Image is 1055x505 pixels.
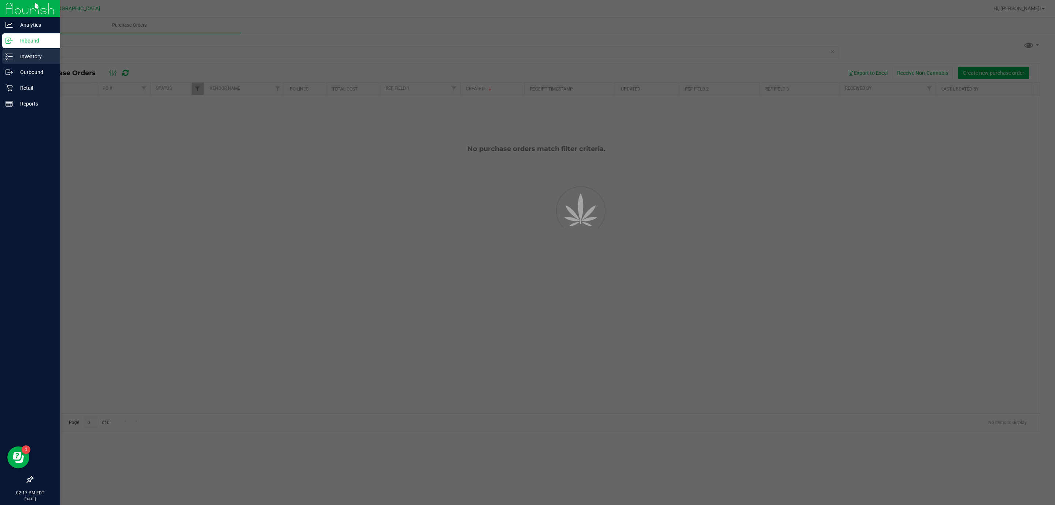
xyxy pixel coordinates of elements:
inline-svg: Retail [5,84,13,92]
inline-svg: Inbound [5,37,13,44]
iframe: Resource center unread badge [22,445,30,454]
p: Reports [13,99,57,108]
p: Inventory [13,52,57,61]
p: Analytics [13,21,57,29]
iframe: Resource center [7,446,29,468]
p: 02:17 PM EDT [3,490,57,496]
p: Inbound [13,36,57,45]
inline-svg: Inventory [5,53,13,60]
p: Retail [13,84,57,92]
inline-svg: Reports [5,100,13,107]
p: [DATE] [3,496,57,502]
p: Outbound [13,68,57,77]
inline-svg: Outbound [5,69,13,76]
inline-svg: Analytics [5,21,13,29]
